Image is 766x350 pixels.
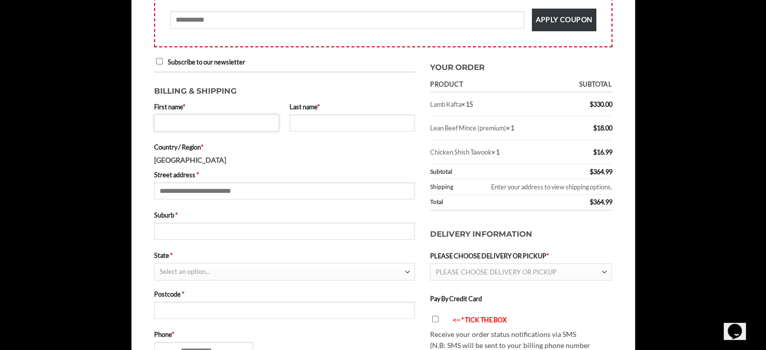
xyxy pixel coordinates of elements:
label: Suburb [154,210,415,220]
abbr: required [196,171,199,179]
td: Enter your address to view shipping options. [462,179,612,194]
th: Shipping [430,179,462,194]
abbr: required [172,330,174,338]
bdi: 18.00 [593,124,612,132]
label: PLEASE CHOOSE DELIVERY OR PICKUP [430,251,612,261]
span: Subscribe to our newsletter [168,58,245,66]
label: Pay By Credit Card [430,295,482,303]
font: <-- * TICK THE BOX [453,316,507,324]
button: Apply coupon [532,9,596,31]
input: <-- * TICK THE BOX [432,316,439,322]
th: Subtotal [559,78,612,93]
input: Subscribe to our newsletter [156,58,163,64]
strong: × 1 [492,148,500,156]
span: $ [589,100,593,108]
span: $ [589,198,593,206]
span: $ [593,124,596,132]
bdi: 364.99 [589,198,612,206]
strong: [GEOGRAPHIC_DATA] [154,156,226,164]
label: First name [154,102,280,112]
bdi: 330.00 [589,100,612,108]
label: Last name [290,102,415,112]
h3: Billing & Shipping [154,80,415,98]
bdi: 16.99 [593,148,612,156]
abbr: required [317,103,320,111]
abbr: required [175,211,178,219]
img: arrow-blink.gif [444,318,453,324]
abbr: required [182,290,184,298]
td: Lean Beef Mince (premium) [430,116,559,140]
span: State [154,263,415,280]
th: Product [430,78,559,93]
td: Chicken Shish Tawook [430,141,559,164]
label: Street address [154,170,415,180]
td: Lamb Kafta [430,93,559,116]
strong: × 1 [506,124,514,132]
span: $ [593,148,596,156]
strong: × 15 [461,100,473,108]
span: PLEASE CHOOSE DELIVERY OR PICKUP [436,268,556,276]
abbr: required [183,103,185,111]
iframe: chat widget [724,310,756,340]
span: Select an option… [160,267,210,275]
bdi: 364.99 [589,168,612,176]
label: Postcode [154,289,415,299]
label: State [154,250,415,260]
abbr: required [546,252,549,260]
th: Total [430,195,559,211]
label: Country / Region [154,142,415,152]
h3: Your order [430,56,612,74]
abbr: required [201,143,203,151]
h3: Delivery Information [430,218,612,251]
label: Phone [154,329,415,339]
span: $ [589,168,593,176]
th: Subtotal [430,164,559,179]
abbr: required [170,251,173,259]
